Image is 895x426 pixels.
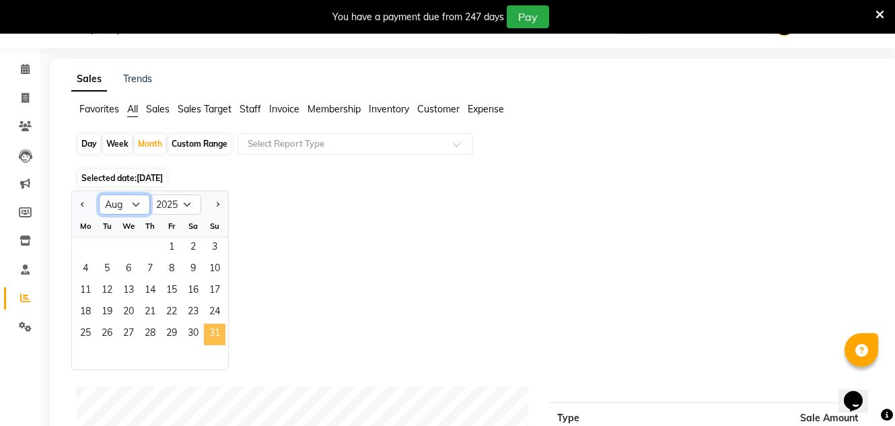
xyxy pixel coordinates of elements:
[182,324,204,345] div: Saturday, August 30, 2025
[78,135,100,153] div: Day
[204,324,225,345] span: 31
[204,238,225,259] div: Sunday, August 3, 2025
[507,5,549,28] button: Pay
[137,173,163,183] span: [DATE]
[182,302,204,324] div: Saturday, August 23, 2025
[182,238,204,259] span: 2
[308,103,361,115] span: Membership
[78,170,166,186] span: Selected date:
[182,324,204,345] span: 30
[96,302,118,324] div: Tuesday, August 19, 2025
[135,135,166,153] div: Month
[182,215,204,237] div: Sa
[240,103,261,115] span: Staff
[417,103,460,115] span: Customer
[75,302,96,324] div: Monday, August 18, 2025
[182,302,204,324] span: 23
[332,10,504,24] div: You have a payment due from 247 days
[204,259,225,281] div: Sunday, August 10, 2025
[838,372,882,413] iframe: chat widget
[369,103,409,115] span: Inventory
[79,103,119,115] span: Favorites
[204,238,225,259] span: 3
[75,324,96,345] div: Monday, August 25, 2025
[204,281,225,302] div: Sunday, August 17, 2025
[161,302,182,324] div: Friday, August 22, 2025
[75,281,96,302] span: 11
[139,302,161,324] div: Thursday, August 21, 2025
[161,281,182,302] span: 15
[103,135,132,153] div: Week
[204,302,225,324] span: 24
[75,259,96,281] div: Monday, August 4, 2025
[77,194,88,215] button: Previous month
[139,281,161,302] div: Thursday, August 14, 2025
[204,259,225,281] span: 10
[139,259,161,281] div: Thursday, August 7, 2025
[123,73,152,85] a: Trends
[146,103,170,115] span: Sales
[139,324,161,345] span: 28
[182,259,204,281] span: 9
[118,302,139,324] span: 20
[118,281,139,302] span: 13
[118,215,139,237] div: We
[118,324,139,345] span: 27
[161,215,182,237] div: Fr
[150,194,201,215] select: Select year
[204,281,225,302] span: 17
[96,281,118,302] span: 12
[212,194,223,215] button: Next month
[139,215,161,237] div: Th
[96,324,118,345] div: Tuesday, August 26, 2025
[139,324,161,345] div: Thursday, August 28, 2025
[75,302,96,324] span: 18
[99,194,150,215] select: Select month
[182,238,204,259] div: Saturday, August 2, 2025
[161,302,182,324] span: 22
[75,324,96,345] span: 25
[75,215,96,237] div: Mo
[139,302,161,324] span: 21
[75,281,96,302] div: Monday, August 11, 2025
[182,281,204,302] div: Saturday, August 16, 2025
[96,259,118,281] span: 5
[269,103,299,115] span: Invoice
[96,302,118,324] span: 19
[75,259,96,281] span: 4
[139,281,161,302] span: 14
[139,259,161,281] span: 7
[161,238,182,259] div: Friday, August 1, 2025
[468,103,504,115] span: Expense
[96,259,118,281] div: Tuesday, August 5, 2025
[96,324,118,345] span: 26
[71,67,107,92] a: Sales
[204,215,225,237] div: Su
[178,103,231,115] span: Sales Target
[161,281,182,302] div: Friday, August 15, 2025
[118,259,139,281] span: 6
[161,238,182,259] span: 1
[118,324,139,345] div: Wednesday, August 27, 2025
[161,259,182,281] div: Friday, August 8, 2025
[118,259,139,281] div: Wednesday, August 6, 2025
[161,259,182,281] span: 8
[182,259,204,281] div: Saturday, August 9, 2025
[161,324,182,345] div: Friday, August 29, 2025
[118,302,139,324] div: Wednesday, August 20, 2025
[96,281,118,302] div: Tuesday, August 12, 2025
[127,103,138,115] span: All
[96,215,118,237] div: Tu
[182,281,204,302] span: 16
[161,324,182,345] span: 29
[118,281,139,302] div: Wednesday, August 13, 2025
[168,135,231,153] div: Custom Range
[204,324,225,345] div: Sunday, August 31, 2025
[204,302,225,324] div: Sunday, August 24, 2025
